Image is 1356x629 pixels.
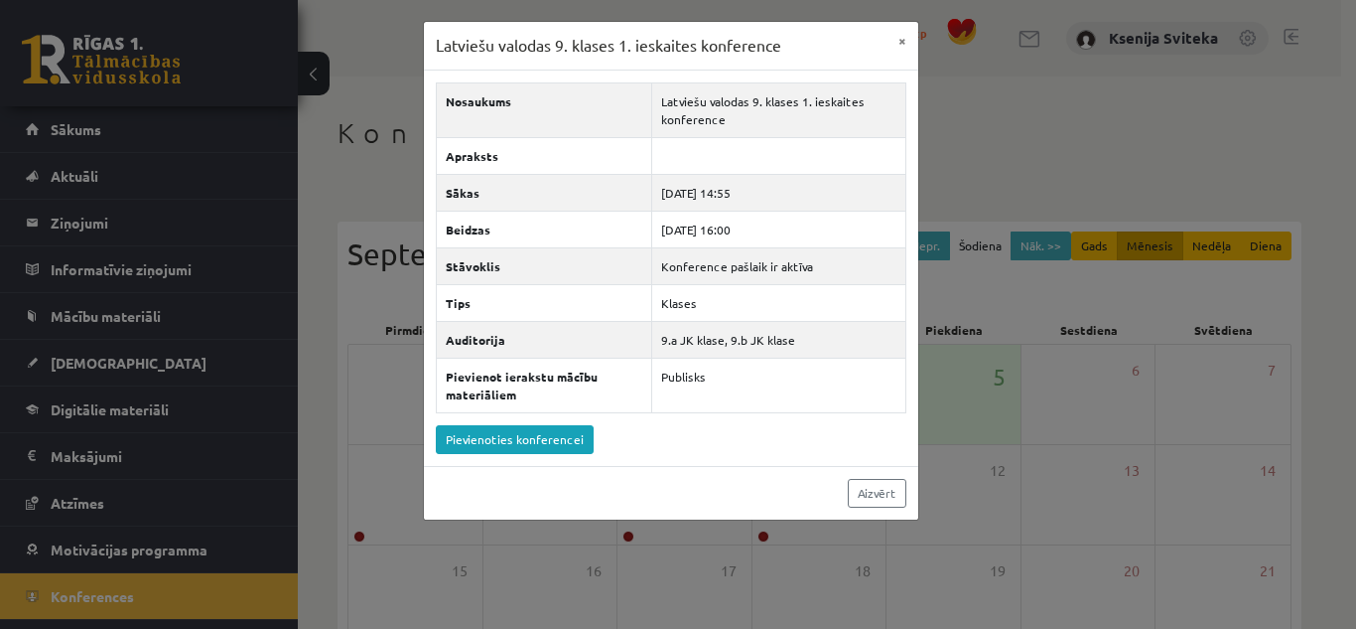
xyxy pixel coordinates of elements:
[436,174,652,211] th: Sākas
[436,321,652,358] th: Auditorija
[436,34,781,58] h3: Latviešu valodas 9. klases 1. ieskaites konference
[652,211,905,247] td: [DATE] 16:00
[436,137,652,174] th: Apraksts
[652,247,905,284] td: Konference pašlaik ir aktīva
[436,358,652,412] th: Pievienot ierakstu mācību materiāliem
[436,211,652,247] th: Beidzas
[652,284,905,321] td: Klases
[436,82,652,137] th: Nosaukums
[436,284,652,321] th: Tips
[886,22,918,60] button: ×
[652,82,905,137] td: Latviešu valodas 9. klases 1. ieskaites konference
[652,174,905,211] td: [DATE] 14:55
[436,425,594,454] a: Pievienoties konferencei
[436,247,652,284] th: Stāvoklis
[848,479,906,508] a: Aizvērt
[652,321,905,358] td: 9.a JK klase, 9.b JK klase
[652,358,905,412] td: Publisks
